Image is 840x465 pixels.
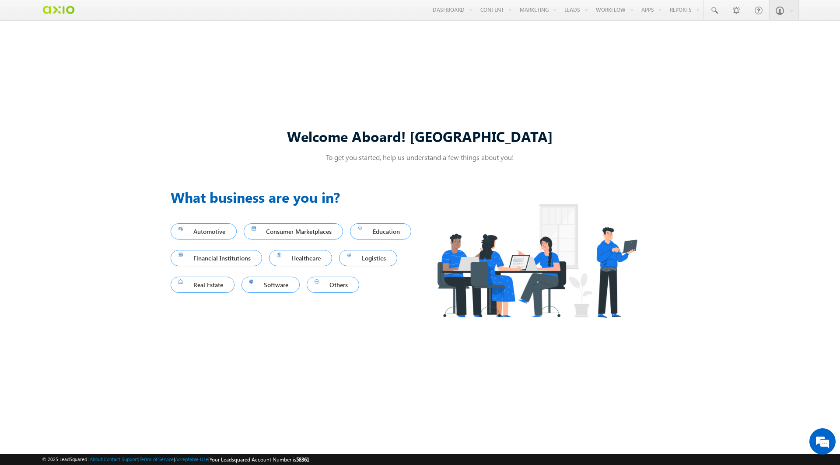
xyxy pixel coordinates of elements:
[171,187,420,208] h3: What business are you in?
[210,456,309,463] span: Your Leadsquared Account Number is
[171,127,669,146] div: Welcome Aboard! [GEOGRAPHIC_DATA]
[175,456,208,462] a: Acceptable Use
[315,279,351,291] span: Others
[104,456,138,462] a: Contact Support
[277,252,325,264] span: Healthcare
[347,252,389,264] span: Logistics
[140,456,174,462] a: Terms of Service
[296,456,309,463] span: 58361
[249,279,292,291] span: Software
[42,455,309,464] span: © 2025 LeadSquared | | | | |
[171,153,669,162] p: To get you started, help us understand a few things about you!
[178,252,254,264] span: Financial Institutions
[42,2,75,17] img: Custom Logo
[178,226,229,237] span: Automotive
[90,456,102,462] a: About
[178,279,227,291] span: Real Estate
[252,226,336,237] span: Consumer Marketplaces
[358,226,403,237] span: Education
[420,187,654,335] img: Industry.png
